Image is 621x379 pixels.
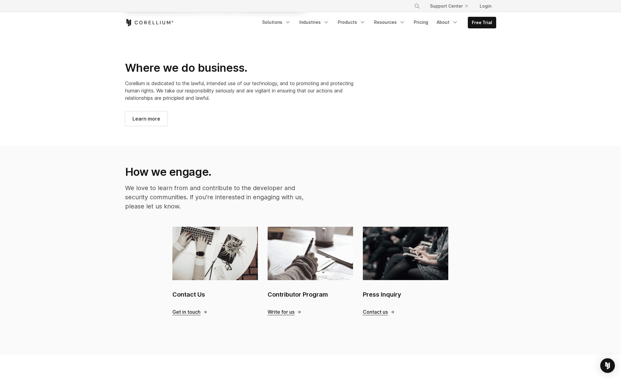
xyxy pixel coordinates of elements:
[363,227,448,315] a: Press Inquiry Press Inquiry Contact us
[363,290,448,299] h2: Press Inquiry
[172,227,258,315] a: Contact Us Contact Us Get in touch
[125,111,168,126] a: Learn more
[468,17,496,28] a: Free Trial
[268,309,294,315] span: Write for us
[132,115,160,122] span: Learn more
[475,1,496,12] a: Login
[407,1,496,12] div: Navigation Menu
[172,309,200,315] span: Get in touch
[600,358,615,373] div: Open Intercom Messenger
[268,290,353,299] h2: Contributor Program
[172,290,258,299] h2: Contact Us
[370,17,409,28] a: Resources
[425,1,472,12] a: Support Center
[125,183,305,211] p: We love to learn from and contribute to the developer and security communities. If you're interes...
[334,17,369,28] a: Products
[172,227,258,280] img: Contact Us
[125,165,305,179] h2: How we engage.
[125,19,174,26] a: Corellium Home
[258,17,496,28] div: Navigation Menu
[125,80,353,101] span: Corellium is dedicated to the lawful, intended use of our technology, and to promoting and protec...
[125,61,369,75] h2: Where we do business.
[412,1,423,12] button: Search
[433,17,462,28] a: About
[268,227,353,315] a: Contributor Program Contributor Program Write for us
[296,17,333,28] a: Industries
[258,17,294,28] a: Solutions
[410,17,432,28] a: Pricing
[363,227,448,280] img: Press Inquiry
[268,227,353,280] img: Contributor Program
[363,309,388,315] span: Contact us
